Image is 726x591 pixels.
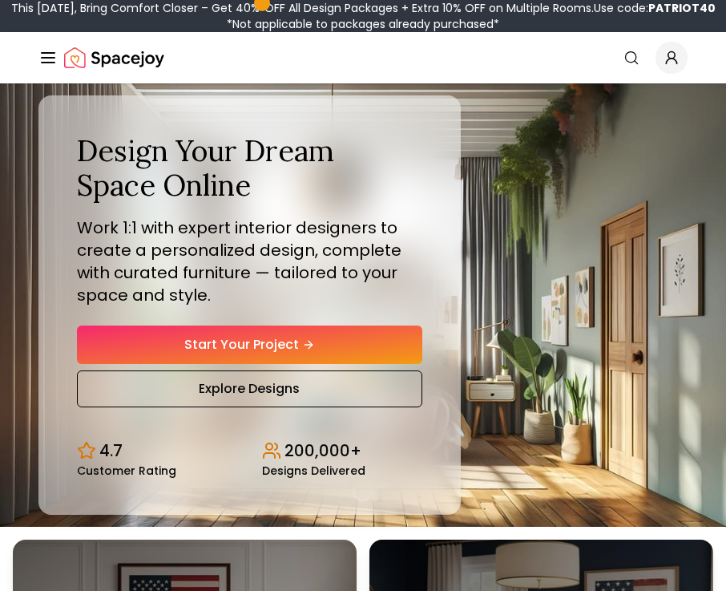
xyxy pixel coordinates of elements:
[77,134,422,203] h1: Design Your Dream Space Online
[64,42,164,74] a: Spacejoy
[99,439,123,462] p: 4.7
[77,370,422,407] a: Explore Designs
[38,32,688,83] nav: Global
[284,439,361,462] p: 200,000+
[77,465,176,476] small: Customer Rating
[262,465,365,476] small: Designs Delivered
[77,326,422,364] a: Start Your Project
[64,42,164,74] img: Spacejoy Logo
[227,16,499,32] span: *Not applicable to packages already purchased*
[77,427,422,476] div: Design stats
[77,217,422,306] p: Work 1:1 with expert interior designers to create a personalized design, complete with curated fu...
